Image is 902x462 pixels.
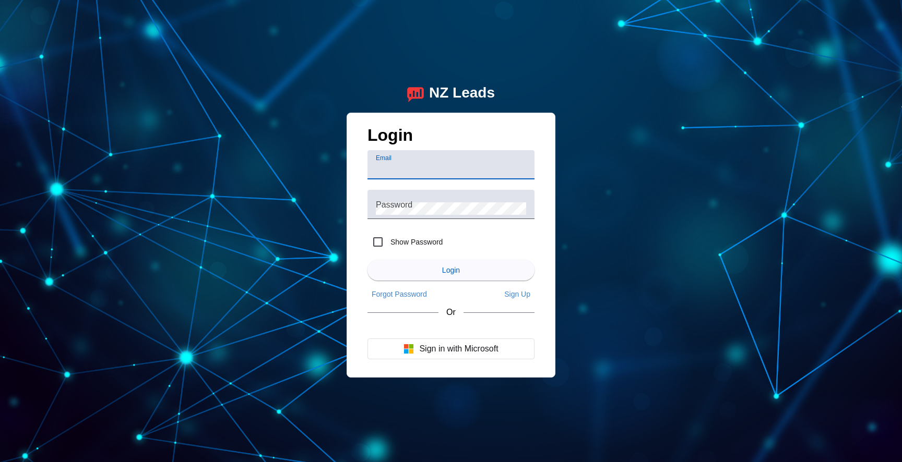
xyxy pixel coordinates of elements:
img: logo [407,84,424,102]
button: Login [367,260,535,281]
img: Microsoft logo [403,344,414,354]
div: NZ Leads [429,84,495,102]
span: Login [442,266,460,274]
mat-label: Email [376,155,391,162]
button: Sign in with Microsoft [367,338,535,359]
span: Forgot Password [372,290,427,298]
mat-label: Password [376,200,412,209]
span: Sign Up [504,290,530,298]
span: Or [446,308,456,317]
h1: Login [367,126,535,150]
a: logoNZ Leads [407,84,495,102]
label: Show Password [388,237,443,247]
